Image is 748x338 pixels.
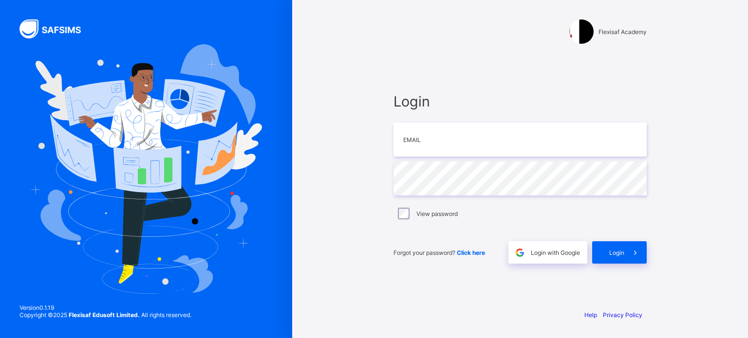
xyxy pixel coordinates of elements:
span: Login [393,93,647,110]
a: Click here [457,249,485,256]
label: View password [416,210,458,217]
img: google.396cfc9801f0270233282035f929180a.svg [514,247,525,258]
span: Copyright © 2025 All rights reserved. [19,311,191,319]
span: Login [609,249,624,256]
span: Flexisaf Academy [598,28,647,36]
a: Privacy Policy [603,311,642,319]
span: Version 0.1.19 [19,304,191,311]
span: Forgot your password? [393,249,485,256]
strong: Flexisaf Edusoft Limited. [69,311,140,319]
span: Login with Google [531,249,580,256]
a: Help [584,311,597,319]
img: SAFSIMS Logo [19,19,93,38]
img: Hero Image [30,44,262,293]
